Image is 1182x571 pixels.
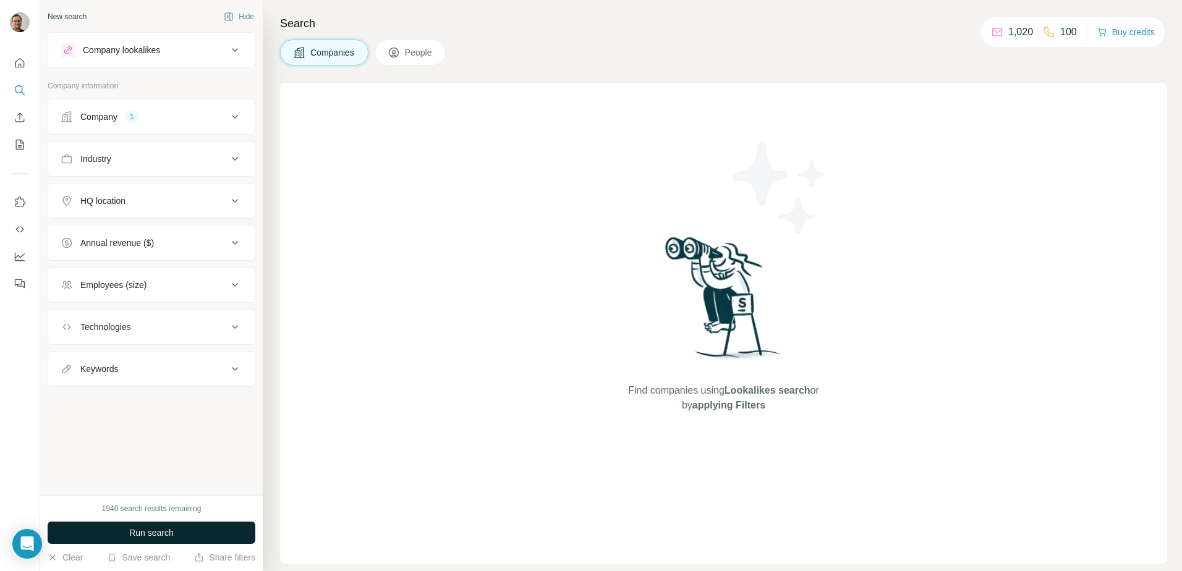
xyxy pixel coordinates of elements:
div: New search [48,11,87,22]
span: applying Filters [692,400,765,410]
span: Run search [129,527,174,539]
button: Use Surfe API [10,218,30,240]
button: Company1 [48,102,255,132]
div: Annual revenue ($) [80,237,154,249]
div: Technologies [80,321,131,333]
button: Industry [48,144,255,174]
button: HQ location [48,186,255,216]
button: Share filters [194,551,255,564]
span: People [405,46,433,59]
button: Use Surfe on LinkedIn [10,191,30,213]
button: Enrich CSV [10,106,30,129]
button: Hide [215,7,263,26]
button: Buy credits [1097,23,1155,41]
button: My lists [10,133,30,156]
img: Surfe Illustration - Woman searching with binoculars [660,234,788,371]
p: 1,020 [1008,25,1033,40]
button: Quick start [10,52,30,74]
img: Surfe Illustration - Stars [724,132,835,243]
button: Dashboard [10,245,30,268]
div: Open Intercom Messenger [12,529,42,559]
button: Save search [107,551,170,564]
span: Lookalikes search [725,385,810,395]
button: Clear [48,551,83,564]
button: Annual revenue ($) [48,228,255,258]
button: Keywords [48,354,255,384]
button: Search [10,79,30,101]
img: Avatar [10,12,30,32]
h4: Search [280,15,1167,32]
div: 1 [125,111,139,122]
div: 1940 search results remaining [102,503,202,514]
button: Feedback [10,273,30,295]
div: Company lookalikes [83,44,160,56]
p: Company information [48,80,255,91]
div: Industry [80,153,111,165]
button: Technologies [48,312,255,342]
p: 100 [1060,25,1077,40]
div: Company [80,111,117,123]
div: Keywords [80,363,118,375]
span: Companies [310,46,355,59]
button: Run search [48,522,255,544]
button: Employees (size) [48,270,255,300]
div: HQ location [80,195,125,207]
span: Find companies using or by [624,383,822,413]
button: Company lookalikes [48,35,255,65]
div: Employees (size) [80,279,147,291]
